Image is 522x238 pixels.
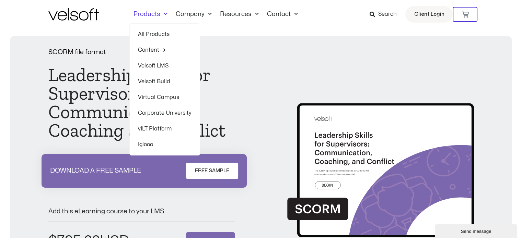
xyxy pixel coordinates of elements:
p: Add this eLearning course to your LMS [48,208,235,215]
ul: ProductsMenu Toggle [129,23,200,155]
a: Virtual Campus [138,89,192,105]
img: Velsoft Training Materials [48,8,99,21]
a: FREE SAMPLE [186,163,238,179]
a: Corporate University [138,105,192,121]
span: Client Login [414,10,444,19]
p: SCORM file format [48,49,235,55]
a: Search [369,9,401,20]
a: CompanyMenu Toggle [172,11,216,18]
a: Velsoft LMS [138,58,192,74]
p: DOWNLOAD A FREE SAMPLE [50,167,141,174]
a: All Products [138,26,192,42]
a: Client Login [405,6,453,23]
h1: Leadership Skills for Supervisors: Communication, Coaching and Conflict [48,66,235,140]
a: Iglooo [138,137,192,152]
a: vILT Platform [138,121,192,137]
span: FREE SAMPLE [195,167,229,175]
a: Velsoft Build [138,74,192,89]
a: ContentMenu Toggle [138,42,192,58]
span: Search [378,10,396,19]
nav: Menu [129,11,302,18]
iframe: chat widget [435,223,519,238]
a: ResourcesMenu Toggle [216,11,263,18]
a: ContactMenu Toggle [263,11,302,18]
a: ProductsMenu Toggle [129,11,172,18]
